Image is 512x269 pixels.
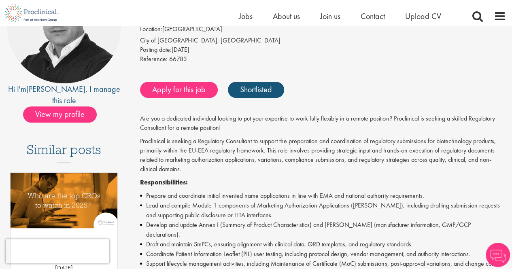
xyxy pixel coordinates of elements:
[140,239,506,249] li: Draft and maintain SmPCs, ensuring alignment with clinical data, QRD templates, and regulatory st...
[140,249,506,259] li: Coordinate Patient Information Leaflet (PIL) user testing, including protocol design, vendor mana...
[23,106,97,123] span: View my profile
[140,191,506,201] li: Prepare and coordinate initial invented name applications in line with EMA and national authority...
[361,11,385,21] a: Contact
[228,82,284,98] a: Shortlisted
[169,55,187,63] span: 66783
[140,25,162,34] label: Location:
[6,239,109,263] iframe: reCAPTCHA
[140,220,506,239] li: Develop and update Annex I (Summary of Product Characteristics) and [PERSON_NAME] (manufacturer i...
[140,82,218,98] a: Apply for this job
[140,45,172,54] span: Posting date:
[140,25,506,36] li: [GEOGRAPHIC_DATA]
[405,11,441,21] a: Upload CV
[140,114,506,133] p: Are you a dedicated individual looking to put your expertise to work fully flexibly in a remote p...
[27,143,101,162] h3: Similar posts
[140,178,188,186] strong: Responsibilities:
[239,11,253,21] a: Jobs
[23,108,105,119] a: View my profile
[140,36,506,45] div: City of [GEOGRAPHIC_DATA], [GEOGRAPHIC_DATA]
[11,173,117,228] img: Top 10 CROs 2025 | Proclinical
[320,11,340,21] a: Join us
[273,11,300,21] a: About us
[6,83,122,106] div: Hi I'm , I manage this role
[140,201,506,220] li: Lead and compile Module 1 components of Marketing Authorization Applications ([PERSON_NAME]), inc...
[486,243,510,267] img: Chatbot
[140,45,506,55] div: [DATE]
[140,55,168,64] label: Reference:
[140,137,506,174] p: Proclinical is seeking a Regulatory Consultant to support the preparation and coordination of reg...
[11,173,117,244] a: Link to a post
[26,84,85,94] a: [PERSON_NAME]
